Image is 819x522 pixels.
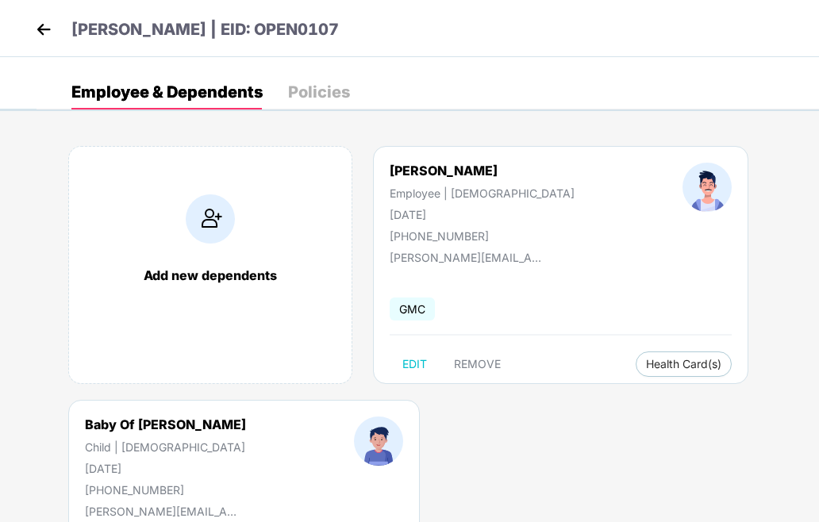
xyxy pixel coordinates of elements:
[390,186,575,200] div: Employee | [DEMOGRAPHIC_DATA]
[85,267,336,283] div: Add new dependents
[636,351,732,377] button: Health Card(s)
[85,505,244,518] div: [PERSON_NAME][EMAIL_ADDRESS][PERSON_NAME][DOMAIN_NAME]
[71,17,339,42] p: [PERSON_NAME] | EID: OPEN0107
[454,358,501,370] span: REMOVE
[682,163,732,212] img: profileImage
[85,462,246,475] div: [DATE]
[441,351,513,377] button: REMOVE
[32,17,56,41] img: back
[85,440,246,454] div: Child | [DEMOGRAPHIC_DATA]
[390,208,575,221] div: [DATE]
[390,351,440,377] button: EDIT
[288,84,350,100] div: Policies
[85,483,246,497] div: [PHONE_NUMBER]
[390,297,435,320] span: GMC
[402,358,427,370] span: EDIT
[390,251,548,264] div: [PERSON_NAME][EMAIL_ADDRESS][PERSON_NAME][DOMAIN_NAME]
[390,163,575,178] div: [PERSON_NAME]
[646,360,721,368] span: Health Card(s)
[354,416,403,466] img: profileImage
[390,229,575,243] div: [PHONE_NUMBER]
[71,84,263,100] div: Employee & Dependents
[85,416,246,432] div: Baby Of [PERSON_NAME]
[186,194,235,244] img: addIcon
